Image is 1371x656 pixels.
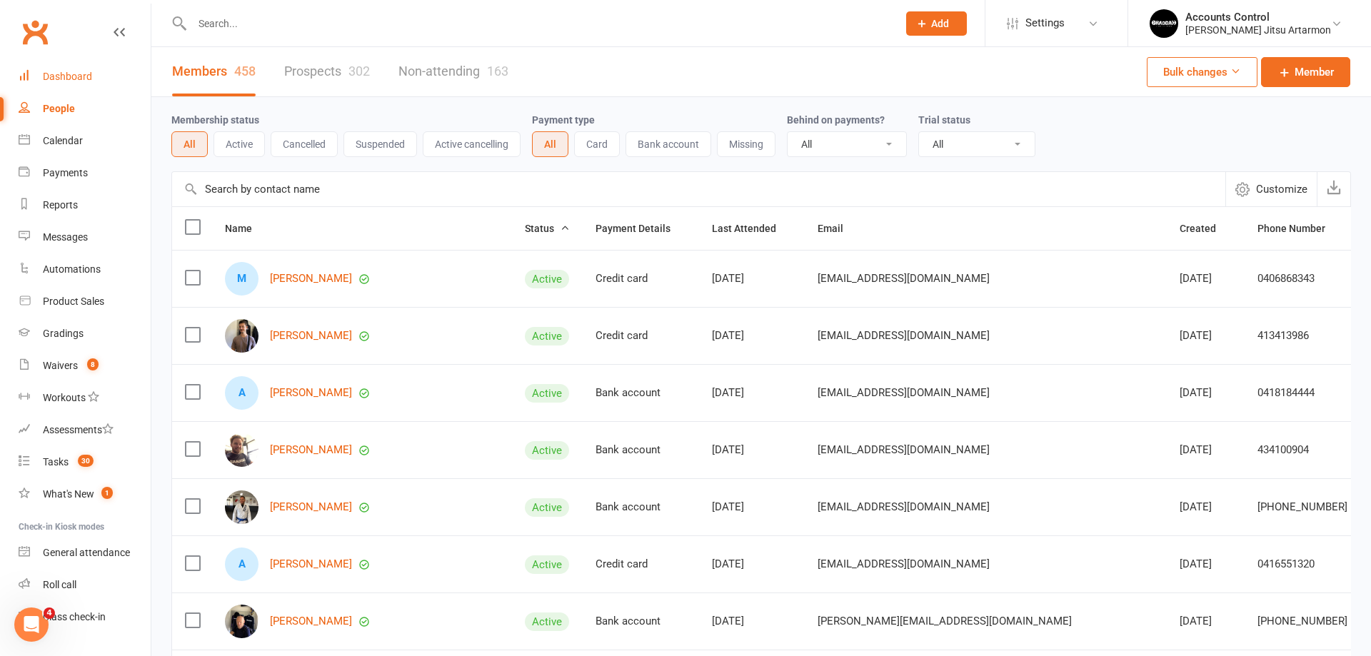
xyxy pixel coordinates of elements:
label: Behind on payments? [787,114,885,126]
div: [DATE] [712,501,792,513]
a: Tasks 30 [19,446,151,478]
div: [DATE] [712,615,792,627]
button: All [532,131,568,157]
div: General attendance [43,547,130,558]
button: Status [525,220,570,237]
button: Payment Details [596,220,686,237]
span: Customize [1256,181,1307,198]
span: 8 [87,358,99,370]
div: Payments [43,167,88,178]
div: What's New [43,488,94,500]
span: Phone Number [1257,223,1341,234]
div: M [225,262,258,296]
a: What's New1 [19,478,151,510]
div: Credit card [596,330,686,342]
div: Class check-in [43,611,106,622]
span: [EMAIL_ADDRESS][DOMAIN_NAME] [818,493,990,520]
div: 0418184444 [1257,387,1347,399]
input: Search by contact name [172,172,1225,206]
label: Membership status [171,114,259,126]
button: All [171,131,208,157]
div: Active [525,555,569,574]
span: Settings [1025,7,1065,39]
img: thumb_image1701918351.png [1150,9,1178,38]
div: [PHONE_NUMBER] [1257,501,1347,513]
div: 458 [234,64,256,79]
div: [DATE] [712,558,792,570]
div: Bank account [596,615,686,627]
a: Roll call [19,569,151,601]
div: Bank account [596,387,686,399]
a: Member [1261,57,1350,87]
a: Non-attending163 [398,47,508,96]
button: Add [906,11,967,36]
a: [PERSON_NAME] [270,330,352,342]
div: Messages [43,231,88,243]
div: [DATE] [1180,615,1232,627]
span: 4 [44,607,55,619]
button: Email [818,220,859,237]
button: Name [225,220,268,237]
span: Email [818,223,859,234]
span: Add [931,18,949,29]
button: Cancelled [271,131,338,157]
button: Phone Number [1257,220,1341,237]
a: Class kiosk mode [19,601,151,633]
a: [PERSON_NAME] [270,558,352,570]
a: People [19,93,151,125]
div: [DATE] [712,387,792,399]
div: Active [525,270,569,288]
div: [PERSON_NAME] Jitsu Artarmon [1185,24,1331,36]
a: Members458 [172,47,256,96]
iframe: Intercom live chat [14,607,49,642]
div: Workouts [43,392,86,403]
div: Credit card [596,558,686,570]
a: [PERSON_NAME] [270,387,352,399]
div: Accounts Control [1185,11,1331,24]
div: A [225,376,258,410]
a: Workouts [19,382,151,414]
div: Automations [43,263,101,275]
span: Member [1295,64,1334,81]
a: [PERSON_NAME] [270,444,352,456]
label: Trial status [918,114,970,126]
a: Automations [19,253,151,286]
div: Active [525,327,569,345]
a: [PERSON_NAME] [270,273,352,285]
div: [DATE] [712,444,792,456]
div: [DATE] [1180,558,1232,570]
div: Active [525,498,569,517]
a: Waivers 8 [19,350,151,382]
div: A [225,547,258,581]
span: [PERSON_NAME][EMAIL_ADDRESS][DOMAIN_NAME] [818,607,1072,635]
a: Payments [19,157,151,189]
div: Bank account [596,501,686,513]
button: Active cancelling [423,131,521,157]
div: 302 [348,64,370,79]
div: Waivers [43,360,78,371]
div: [DATE] [1180,330,1232,342]
div: Calendar [43,135,83,146]
span: Last Attended [712,223,792,234]
span: [EMAIL_ADDRESS][DOMAIN_NAME] [818,265,990,292]
button: Last Attended [712,220,792,237]
div: [DATE] [712,330,792,342]
div: Active [525,384,569,403]
span: Status [525,223,570,234]
a: Clubworx [17,14,53,50]
span: 30 [78,455,94,467]
div: Roll call [43,579,76,590]
div: Credit card [596,273,686,285]
a: Assessments [19,414,151,446]
button: Missing [717,131,775,157]
div: Active [525,441,569,460]
a: Product Sales [19,286,151,318]
div: 0416551320 [1257,558,1347,570]
div: [DATE] [1180,444,1232,456]
a: [PERSON_NAME] [270,615,352,627]
div: [DATE] [712,273,792,285]
button: Created [1180,220,1232,237]
a: Messages [19,221,151,253]
span: [EMAIL_ADDRESS][DOMAIN_NAME] [818,436,990,463]
a: Gradings [19,318,151,350]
